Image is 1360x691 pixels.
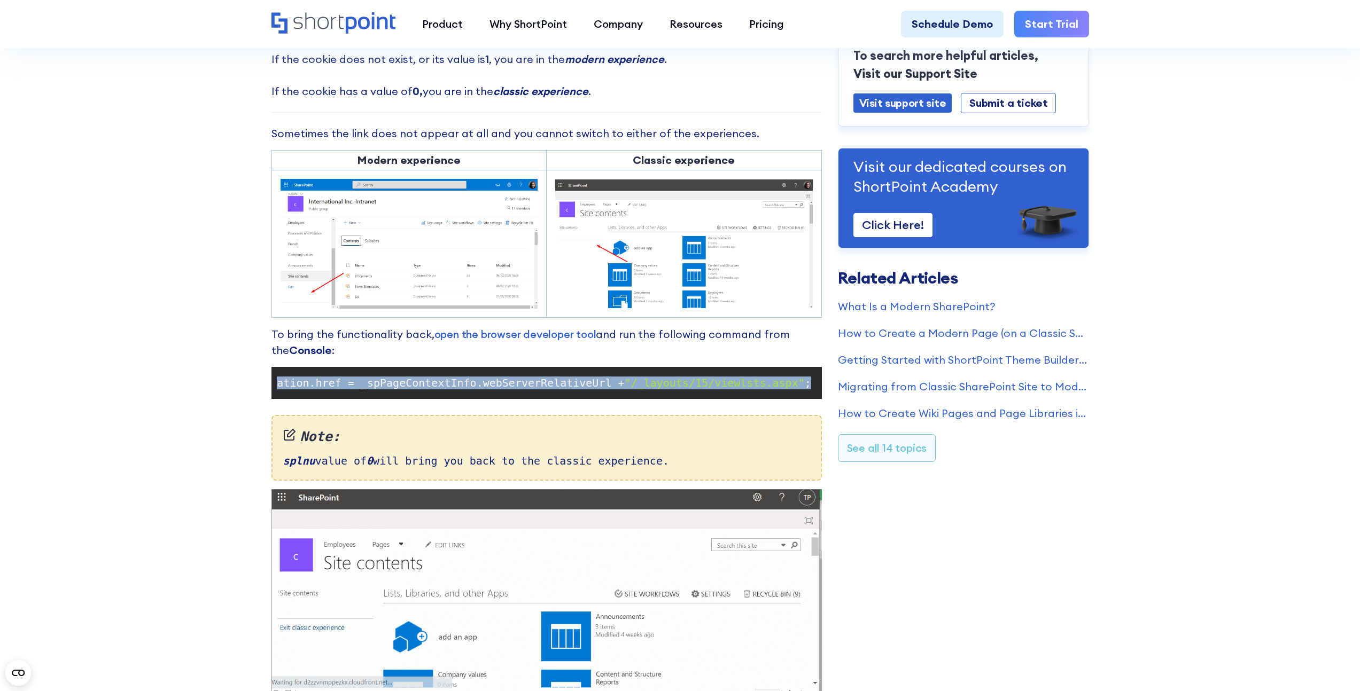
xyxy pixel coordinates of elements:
[271,125,822,142] p: Sometimes the link does not appear at all and you cannot switch to either of the experiences.
[289,343,332,357] strong: Console
[283,454,315,467] em: splnu
[961,93,1056,113] a: Submit a ticket
[670,16,722,32] div: Resources
[853,213,932,237] a: Click Here!
[5,660,31,686] button: Open CMP widget
[838,434,936,462] a: See all 14 topics
[1307,640,1360,691] iframe: Chat Widget
[805,376,811,389] span: ;
[367,454,373,467] em: 0
[749,16,784,32] div: Pricing
[838,379,1089,395] a: Migrating from Classic SharePoint Site to Modern SharePoint Site (SharePoint Online)
[271,12,396,35] a: Home
[853,157,1074,196] p: Visit our dedicated courses on ShortPoint Academy
[485,52,489,66] strong: 1
[838,270,1089,286] h3: Related Articles
[838,352,1089,368] a: Getting Started with ShortPoint Theme Builder - Classic SharePoint Sites (Part 1)
[853,46,1074,83] p: To search more helpful articles, Visit our Support Site
[283,427,810,447] em: Note:
[493,84,588,98] em: classic experience
[901,11,1004,37] a: Schedule Demo
[580,11,656,37] a: Company
[271,51,822,99] p: If the cookie does not exist, or its value is , you are in the . If the cookie has a value of you...
[358,153,461,167] strong: Modern experience
[625,376,805,389] span: "/_layouts/15/viewlsts.aspx"
[409,11,476,37] a: Product
[633,153,735,167] strong: Classic experience
[838,405,1089,421] a: How to Create Wiki Pages and Page Libraries in SharePoint
[476,11,580,37] a: Why ShortPoint
[271,326,822,358] p: To bring the functionality back, and run the following command from the :
[594,16,643,32] div: Company
[838,325,1089,341] a: How to Create a Modern Page (on a Classic SharePoint Site)
[656,11,736,37] a: Resources
[489,16,567,32] div: Why ShortPoint
[434,327,596,341] a: open the browser developer tool
[422,16,463,32] div: Product
[1014,11,1089,37] a: Start Trial
[838,299,1089,315] a: What Is a Modern SharePoint?
[853,93,952,113] a: Visit support site
[565,52,664,66] em: modern experience
[413,84,423,98] strong: 0,
[245,376,624,389] span: ; location.href = _spPageContextInfo.webServerRelativeUrl +
[271,415,822,481] div: value of will bring you back to the classic experience.
[736,11,797,37] a: Pricing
